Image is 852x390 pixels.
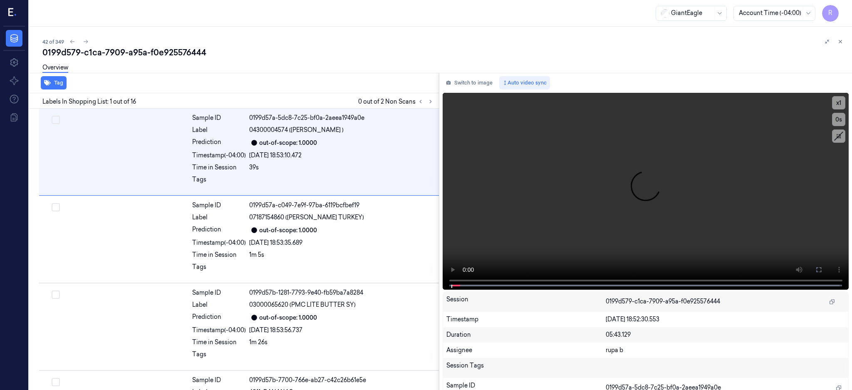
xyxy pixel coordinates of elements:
[192,213,246,222] div: Label
[499,76,550,89] button: Auto video sync
[249,326,434,335] div: [DATE] 18:53:56.737
[249,251,434,259] div: 1m 5s
[42,63,68,73] a: Overview
[192,313,246,323] div: Prediction
[192,238,246,247] div: Timestamp (-04:00)
[192,126,246,134] div: Label
[192,201,246,210] div: Sample ID
[192,225,246,235] div: Prediction
[446,361,606,375] div: Session Tags
[249,213,364,222] span: 07187154860 ([PERSON_NAME] TURKEY)
[249,201,434,210] div: 0199d57a-c049-7e9f-97ba-6119bcfbef19
[249,163,434,172] div: 39s
[192,138,246,148] div: Prediction
[249,114,434,122] div: 0199d57a-5dc8-7c25-bf0a-2aeea1949a0e
[832,96,845,109] button: x1
[358,97,436,107] span: 0 out of 2 Non Scans
[249,376,434,385] div: 0199d57b-7700-766e-ab27-c42c26b61e5e
[446,346,606,355] div: Assignee
[446,315,606,324] div: Timestamp
[249,238,434,247] div: [DATE] 18:53:35.689
[192,288,246,297] div: Sample ID
[192,114,246,122] div: Sample ID
[249,288,434,297] div: 0199d57b-1281-7793-9e40-fb59ba7a8284
[249,126,344,134] span: 04300004574 ([PERSON_NAME] )
[822,5,839,22] button: R
[192,338,246,347] div: Time in Session
[42,97,136,106] span: Labels In Shopping List: 1 out of 16
[259,139,317,147] div: out-of-scope: 1.0000
[443,76,496,89] button: Switch to image
[52,116,60,124] button: Select row
[606,330,845,339] div: 05:43.129
[192,301,246,309] div: Label
[42,38,64,45] span: 42 of 349
[192,326,246,335] div: Timestamp (-04:00)
[446,330,606,339] div: Duration
[249,301,356,309] span: 03000065620 (PMC LITE BUTTER SY)
[832,113,845,126] button: 0s
[42,47,845,58] div: 0199d579-c1ca-7909-a95a-f0e925576444
[52,203,60,211] button: Select row
[52,291,60,299] button: Select row
[259,226,317,235] div: out-of-scope: 1.0000
[192,151,246,160] div: Timestamp (-04:00)
[259,313,317,322] div: out-of-scope: 1.0000
[446,295,606,308] div: Session
[192,376,246,385] div: Sample ID
[606,346,845,355] div: rupa b
[192,263,246,276] div: Tags
[52,378,60,386] button: Select row
[192,175,246,189] div: Tags
[192,251,246,259] div: Time in Session
[192,163,246,172] div: Time in Session
[192,350,246,363] div: Tags
[249,338,434,347] div: 1m 26s
[249,151,434,160] div: [DATE] 18:53:10.472
[606,297,720,306] span: 0199d579-c1ca-7909-a95a-f0e925576444
[606,315,845,324] div: [DATE] 18:52:30.553
[41,76,67,89] button: Tag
